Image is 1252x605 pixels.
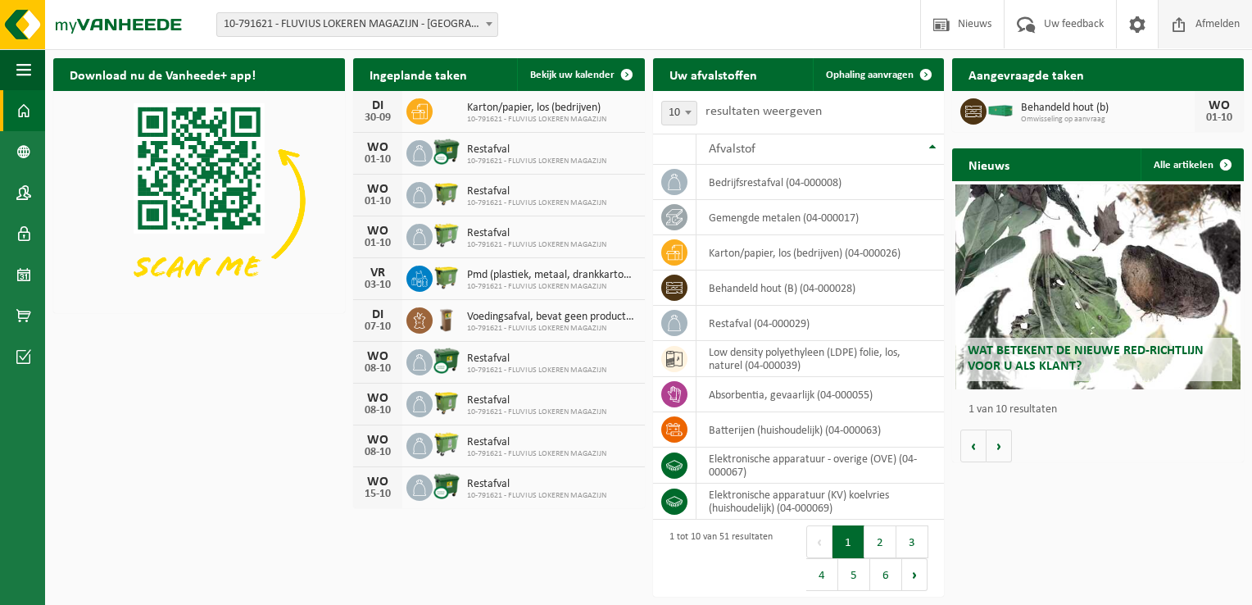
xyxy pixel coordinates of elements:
span: Restafval [467,143,606,157]
div: WO [361,434,394,447]
div: 03-10 [361,280,394,291]
span: 10-791621 - FLUVIUS LOKEREN MAGAZIJN [467,491,606,501]
label: resultaten weergeven [705,105,822,118]
div: 01-10 [361,238,394,249]
div: WO [361,225,394,238]
td: absorbentia, gevaarlijk (04-000055) [696,377,945,412]
button: 5 [838,558,870,591]
h2: Uw afvalstoffen [653,58,773,90]
span: Restafval [467,436,606,449]
h2: Download nu de Vanheede+ app! [53,58,272,90]
td: batterijen (huishoudelijk) (04-000063) [696,412,945,448]
span: 10-791621 - FLUVIUS LOKEREN MAGAZIJN [467,324,637,334]
span: Ophaling aanvragen [826,70,914,80]
img: WB-1100-CU [433,347,460,375]
img: WB-1100-HPE-GN-50 [433,263,460,291]
div: VR [361,266,394,280]
h2: Ingeplande taken [353,58,483,90]
div: 01-10 [361,196,394,207]
button: Volgende [987,430,1012,462]
button: 6 [870,558,902,591]
span: 10-791621 - FLUVIUS LOKEREN MAGAZIJN [467,449,606,459]
button: 4 [806,558,838,591]
span: Restafval [467,185,606,198]
div: 08-10 [361,405,394,416]
span: 10 [662,102,696,125]
div: 07-10 [361,321,394,333]
td: karton/papier, los (bedrijven) (04-000026) [696,235,945,271]
img: WB-0660-HPE-GN-50 [433,221,460,249]
span: 10-791621 - FLUVIUS LOKEREN MAGAZIJN - LOKEREN [216,12,498,37]
span: 10-791621 - FLUVIUS LOKEREN MAGAZIJN [467,157,606,166]
button: 2 [864,525,896,558]
span: Restafval [467,478,606,491]
td: behandeld hout (B) (04-000028) [696,271,945,306]
div: 01-10 [361,154,394,166]
div: 01-10 [1203,112,1236,124]
button: Vorige [960,430,987,462]
button: Next [902,558,928,591]
div: DI [361,99,394,112]
img: Download de VHEPlus App [53,91,345,310]
span: Karton/papier, los (bedrijven) [467,102,606,115]
img: WB-1100-HPE-GN-50 [433,389,460,416]
span: Pmd (plastiek, metaal, drankkartons) (bedrijven) [467,269,637,282]
div: WO [1203,99,1236,112]
img: WB-0140-HPE-BN-04 [433,305,460,333]
div: 1 tot 10 van 51 resultaten [661,524,773,593]
span: Omwisseling op aanvraag [1021,115,1195,125]
div: WO [361,475,394,489]
img: HK-XC-30-GN-00 [987,102,1014,117]
button: 1 [832,525,864,558]
td: low density polyethyleen (LDPE) folie, los, naturel (04-000039) [696,341,945,377]
span: 10-791621 - FLUVIUS LOKEREN MAGAZIJN - LOKEREN [217,13,497,36]
td: elektronische apparatuur - overige (OVE) (04-000067) [696,448,945,484]
td: gemengde metalen (04-000017) [696,200,945,235]
a: Ophaling aanvragen [813,58,942,91]
span: Afvalstof [709,143,755,156]
a: Alle artikelen [1141,148,1242,181]
td: elektronische apparatuur (KV) koelvries (huishoudelijk) (04-000069) [696,484,945,520]
span: 10-791621 - FLUVIUS LOKEREN MAGAZIJN [467,407,606,417]
div: WO [361,350,394,363]
span: 10-791621 - FLUVIUS LOKEREN MAGAZIJN [467,115,606,125]
div: DI [361,308,394,321]
h2: Nieuws [952,148,1026,180]
img: WB-0660-HPE-GN-50 [433,430,460,458]
p: 1 van 10 resultaten [968,404,1236,416]
div: 30-09 [361,112,394,124]
span: 10-791621 - FLUVIUS LOKEREN MAGAZIJN [467,198,606,208]
span: Restafval [467,394,606,407]
div: WO [361,183,394,196]
span: Wat betekent de nieuwe RED-richtlijn voor u als klant? [968,344,1204,373]
button: 3 [896,525,928,558]
div: 08-10 [361,447,394,458]
span: Bekijk uw kalender [530,70,615,80]
span: Restafval [467,227,606,240]
div: 08-10 [361,363,394,375]
span: 10-791621 - FLUVIUS LOKEREN MAGAZIJN [467,240,606,250]
span: 10-791621 - FLUVIUS LOKEREN MAGAZIJN [467,366,606,375]
a: Wat betekent de nieuwe RED-richtlijn voor u als klant? [955,184,1241,389]
span: 10 [661,101,697,125]
img: WB-1100-CU [433,138,460,166]
div: WO [361,141,394,154]
a: Bekijk uw kalender [517,58,643,91]
td: bedrijfsrestafval (04-000008) [696,165,945,200]
span: 10-791621 - FLUVIUS LOKEREN MAGAZIJN [467,282,637,292]
div: 15-10 [361,489,394,500]
td: restafval (04-000029) [696,306,945,341]
img: WB-1100-CU [433,472,460,500]
img: WB-1100-HPE-GN-50 [433,180,460,207]
h2: Aangevraagde taken [952,58,1100,90]
span: Restafval [467,353,606,366]
div: WO [361,392,394,405]
button: Previous [806,525,832,558]
span: Behandeld hout (b) [1021,102,1195,115]
span: Voedingsafval, bevat geen producten van dierlijke oorsprong, onverpakt [467,311,637,324]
